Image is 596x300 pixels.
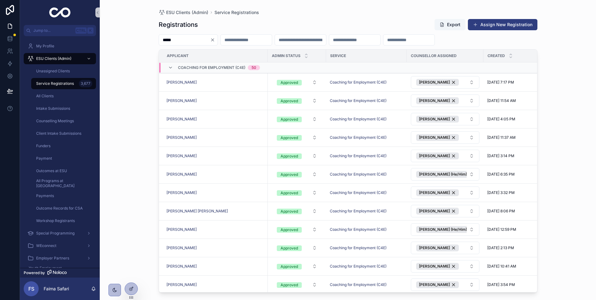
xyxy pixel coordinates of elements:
a: [PERSON_NAME] [166,227,197,232]
span: Service [330,53,346,58]
a: Select Button [272,132,322,143]
button: Select Button [272,169,322,180]
span: Service Registrations [36,81,74,86]
a: [PERSON_NAME] [166,245,264,250]
button: Select Button [411,150,479,162]
span: Powered by [24,270,45,275]
span: Payments [36,193,54,198]
button: Select Button [411,205,479,217]
span: [DATE] 12:59 PM [487,227,516,232]
div: Approved [281,245,298,251]
span: Coaching for Employment (C4E) [330,98,387,103]
span: [DATE] 7:17 PM [487,80,514,85]
span: Outcome Records for CSA [36,206,83,211]
span: Coaching for Employment (C4E) [330,264,387,269]
button: Select Button [411,168,479,181]
a: Coaching for Employment (C4E) [330,227,403,232]
span: Service Registrations [214,9,259,16]
a: [DATE] 3:54 PM [487,282,538,287]
span: Jump to... [33,28,73,33]
a: Select Button [411,149,480,162]
a: Coaching for Employment (C4E) [330,245,387,250]
img: App logo [49,7,71,17]
button: Select Button [272,187,322,198]
a: Coaching for Employment (C4E) [330,172,387,177]
a: Funders [31,140,96,152]
a: [PERSON_NAME] [166,245,197,250]
span: [DATE] 11:54 AM [487,98,516,103]
div: Approved [281,98,298,104]
span: [PERSON_NAME] [419,135,450,140]
a: Select Button [272,279,322,291]
a: [PERSON_NAME] [166,227,264,232]
a: [PERSON_NAME] [166,190,197,195]
button: Select Button [272,224,322,235]
a: [PERSON_NAME] [166,117,197,122]
a: Service Registrations3,677 [31,78,96,89]
span: FS [28,285,34,293]
a: Client Intake Submissions [31,128,96,139]
a: [DATE] 4:05 PM [487,117,538,122]
a: [PERSON_NAME] [166,135,264,140]
div: Approved [281,80,298,85]
span: Created [488,53,505,58]
span: K [88,28,93,33]
a: Select Button [411,186,480,199]
button: Select Button [411,186,479,199]
span: Outcomes at ESU [36,168,67,173]
span: [PERSON_NAME] [419,264,450,269]
button: Unselect 7 [416,263,459,270]
a: [PERSON_NAME] [166,264,197,269]
span: Coaching for Employment (C4E) [330,282,387,287]
span: [PERSON_NAME] (He/Him) [419,172,467,177]
a: Select Button [411,205,480,218]
a: Select Button [411,278,480,291]
a: Coaching for Employment (C4E) [330,80,387,85]
a: Coaching for Employment (C4E) [330,135,403,140]
span: Coaching for Employment (C4E) [178,65,245,70]
h1: Registrations [159,20,198,29]
a: Coaching for Employment (C4E) [330,282,403,287]
a: Select Button [272,76,322,88]
span: Applicant [167,53,189,58]
span: ESU Clients (Admin) [36,56,71,61]
a: Assign New Registration [468,19,537,30]
a: Intake Submissions [31,103,96,114]
a: Select Button [411,241,480,254]
button: Unselect 7 [416,208,459,215]
button: Select Button [272,77,322,88]
button: Unselect 8 [416,97,459,104]
a: Select Button [272,95,322,107]
a: [PERSON_NAME] [166,172,264,177]
button: Select Button [411,242,479,254]
a: [PERSON_NAME] [166,98,197,103]
div: Approved [281,135,298,141]
button: Unselect 8 [416,116,459,123]
span: [DATE] 3:32 PM [487,190,515,195]
a: [DATE] 6:35 PM [487,172,538,177]
span: [DATE] 6:35 PM [487,172,515,177]
a: [DATE] 8:06 PM [487,209,538,214]
a: [DATE] 3:14 PM [487,153,538,158]
span: Admin Status [272,53,300,58]
button: Unselect 7 [416,281,459,288]
a: Select Button [411,113,480,126]
a: [DATE] 7:17 PM [487,80,538,85]
span: All Programs at [GEOGRAPHIC_DATA] [36,178,90,188]
span: [PERSON_NAME] [166,153,197,158]
div: Approved [281,190,298,196]
a: Select Button [272,168,322,180]
a: Coaching for Employment (C4E) [330,117,403,122]
span: Unassigned Clients [36,69,70,74]
button: Select Button [411,260,479,273]
a: Select Button [272,113,322,125]
div: Approved [281,209,298,214]
a: Payments [31,190,96,201]
a: Coaching for Employment (C4E) [330,80,403,85]
span: [DATE] 10:41 AM [487,264,516,269]
button: Select Button [411,223,479,236]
